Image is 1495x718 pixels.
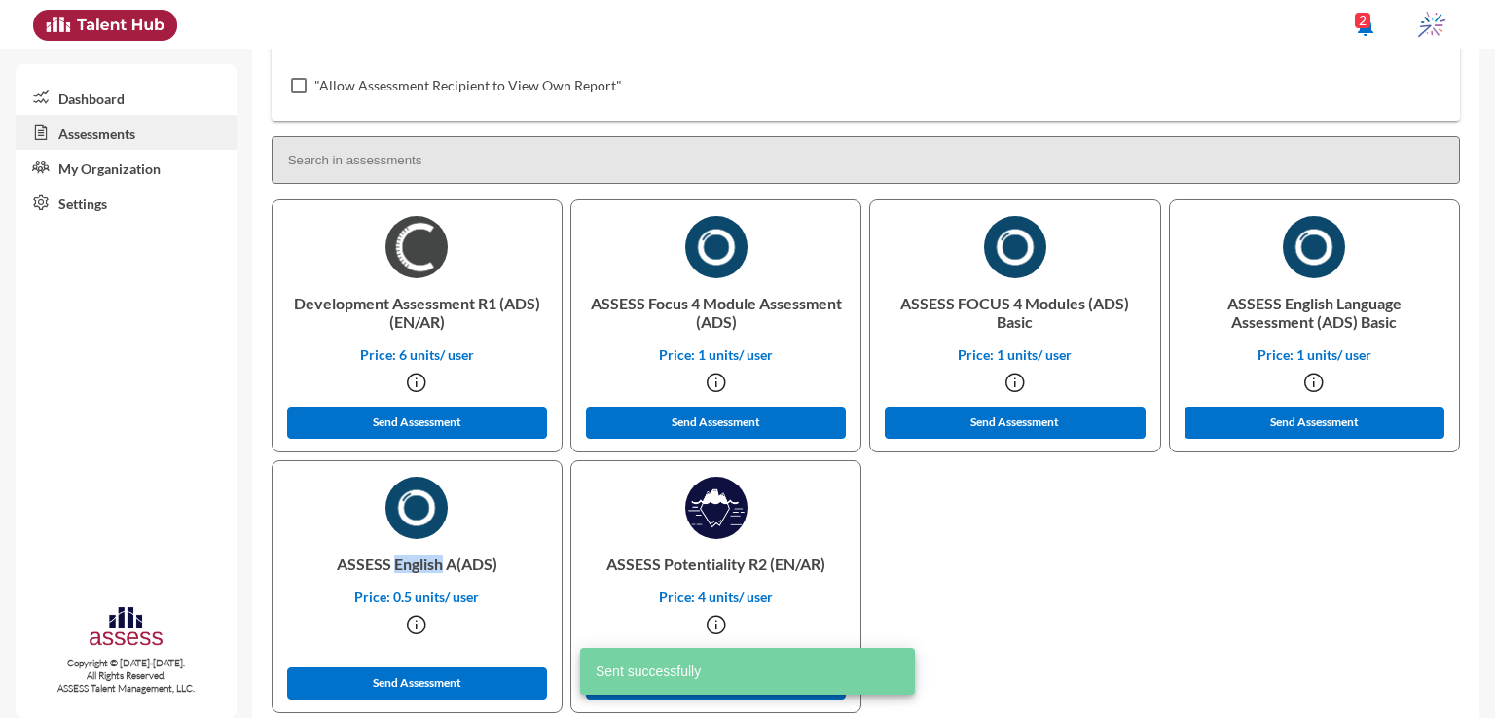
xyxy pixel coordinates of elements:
[587,539,845,589] p: ASSESS Potentiality R2 (EN/AR)
[288,539,546,589] p: ASSESS English A(ADS)
[586,407,847,439] button: Send Assessment
[288,346,546,363] p: Price: 6 units/ user
[885,407,1146,439] button: Send Assessment
[886,346,1144,363] p: Price: 1 units/ user
[587,589,845,605] p: Price: 4 units/ user
[596,662,701,681] span: Sent successfully
[314,74,622,97] span: "Allow Assessment Recipient to View Own Report"
[16,115,237,150] a: Assessments
[16,657,237,695] p: Copyright © [DATE]-[DATE]. All Rights Reserved. ASSESS Talent Management, LLC.
[587,278,845,346] p: ASSESS Focus 4 Module Assessment (ADS)
[288,589,546,605] p: Price: 0.5 units/ user
[1185,346,1443,363] p: Price: 1 units/ user
[287,407,548,439] button: Send Assessment
[16,80,237,115] a: Dashboard
[1185,407,1445,439] button: Send Assessment
[288,278,546,346] p: Development Assessment R1 (ADS) (EN/AR)
[1185,278,1443,346] p: ASSESS English Language Assessment (ADS) Basic
[886,278,1144,346] p: ASSESS FOCUS 4 Modules (ADS) Basic
[88,604,164,652] img: assesscompany-logo.png
[272,136,1460,184] input: Search in assessments
[287,667,548,700] button: Send Assessment
[587,346,845,363] p: Price: 1 units/ user
[1355,13,1370,28] div: 2
[1354,15,1377,38] mat-icon: notifications
[16,185,237,220] a: Settings
[16,150,237,185] a: My Organization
